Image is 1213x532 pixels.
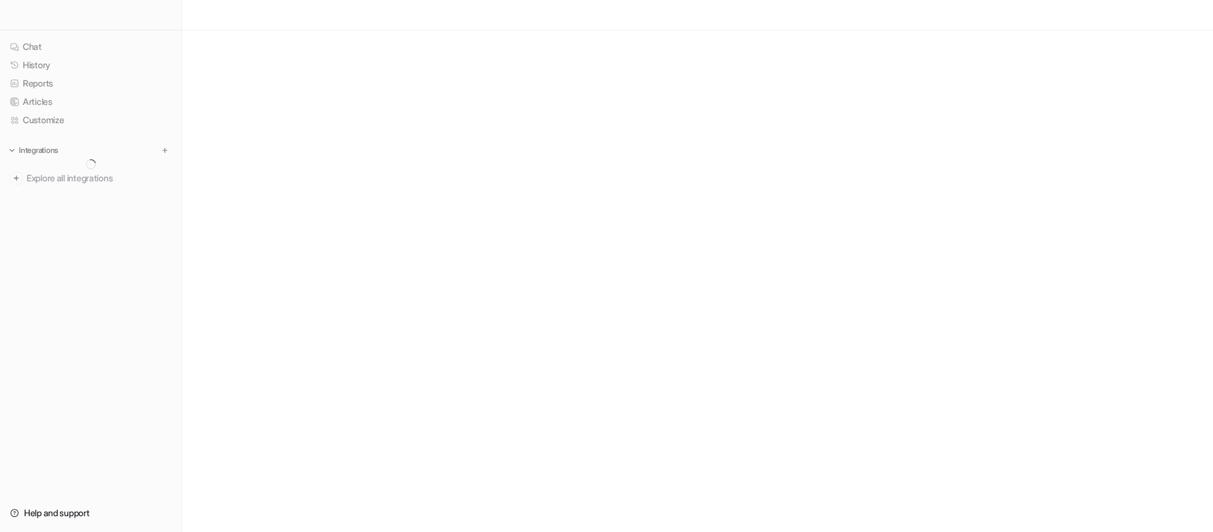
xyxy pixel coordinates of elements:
a: Chat [5,38,176,56]
img: expand menu [8,146,16,155]
a: Articles [5,93,176,111]
a: Help and support [5,504,176,522]
a: Explore all integrations [5,169,176,187]
span: Explore all integrations [27,168,171,188]
button: Integrations [5,144,62,157]
a: Reports [5,75,176,92]
a: History [5,56,176,74]
img: menu_add.svg [160,146,169,155]
p: Integrations [19,145,58,155]
a: Customize [5,111,176,129]
img: explore all integrations [10,172,23,184]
